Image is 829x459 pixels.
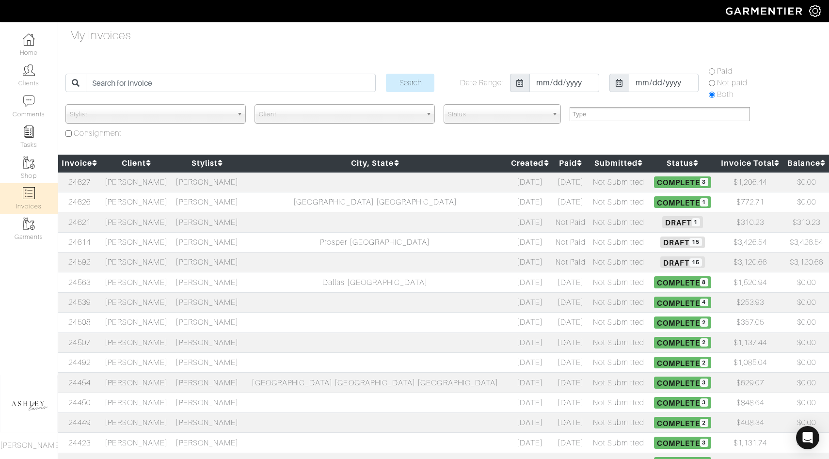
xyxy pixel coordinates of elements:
[172,272,242,292] td: [PERSON_NAME]
[191,158,223,168] a: Stylist
[242,373,508,393] td: [GEOGRAPHIC_DATA] [GEOGRAPHIC_DATA] [GEOGRAPHIC_DATA]
[589,332,648,352] td: Not Submitted
[784,292,829,312] td: $0.00
[68,218,90,227] a: 24621
[700,419,708,427] span: 2
[654,176,711,188] span: Complete
[796,426,819,449] div: Open Intercom Messenger
[717,77,748,89] label: Not paid
[689,258,701,267] span: 15
[553,352,590,372] td: [DATE]
[700,359,708,367] span: 2
[23,64,35,76] img: clients-icon-6bae9207a08558b7cb47a8932f037763ab4055f8c8b6bfacd5dc20c3e0201464.png
[68,238,90,247] a: 24614
[553,393,590,412] td: [DATE]
[700,338,708,347] span: 2
[70,105,233,124] span: Stylist
[553,373,590,393] td: [DATE]
[508,352,552,372] td: [DATE]
[553,313,590,332] td: [DATE]
[553,332,590,352] td: [DATE]
[23,95,35,107] img: comment-icon-a0a6a9ef722e966f86d9cbdc48e553b5cf19dbc54f86b18d962a5391bc8f6eb6.png
[508,192,552,212] td: [DATE]
[654,297,711,308] span: Complete
[508,332,552,352] td: [DATE]
[553,212,590,232] td: Not Paid
[101,352,172,372] td: [PERSON_NAME]
[101,393,172,412] td: [PERSON_NAME]
[172,212,242,232] td: [PERSON_NAME]
[717,272,784,292] td: $1,520.94
[101,192,172,212] td: [PERSON_NAME]
[448,105,548,124] span: Status
[784,313,829,332] td: $0.00
[784,272,829,292] td: $0.00
[172,352,242,372] td: [PERSON_NAME]
[700,178,708,186] span: 3
[23,33,35,46] img: dashboard-icon-dbcd8f5a0b271acd01030246c82b418ddd0df26cd7fceb0bd07c9910d44c42f6.png
[700,439,708,447] span: 3
[23,218,35,230] img: garments-icon-b7da505a4dc4fd61783c78ac3ca0ef83fa9d6f193b1c9dc38574b1d14d53ca28.png
[68,398,90,407] a: 24450
[101,272,172,292] td: [PERSON_NAME]
[259,105,422,124] span: Client
[717,212,784,232] td: $310.23
[172,253,242,272] td: [PERSON_NAME]
[553,232,590,252] td: Not Paid
[589,393,648,412] td: Not Submitted
[553,292,590,312] td: [DATE]
[700,318,708,327] span: 2
[717,393,784,412] td: $848.64
[68,178,90,187] a: 24627
[68,198,90,206] a: 24626
[589,212,648,232] td: Not Submitted
[717,332,784,352] td: $1,137.44
[654,196,711,208] span: Complete
[172,332,242,352] td: [PERSON_NAME]
[589,292,648,312] td: Not Submitted
[553,192,590,212] td: [DATE]
[101,212,172,232] td: [PERSON_NAME]
[654,397,711,409] span: Complete
[101,313,172,332] td: [PERSON_NAME]
[101,332,172,352] td: [PERSON_NAME]
[101,413,172,433] td: [PERSON_NAME]
[654,317,711,328] span: Complete
[654,437,711,448] span: Complete
[717,65,733,77] label: Paid
[68,379,90,387] a: 24454
[589,433,648,453] td: Not Submitted
[101,232,172,252] td: [PERSON_NAME]
[74,127,122,139] label: Consignment
[172,232,242,252] td: [PERSON_NAME]
[508,272,552,292] td: [DATE]
[809,5,821,17] img: gear-icon-white-bd11855cb880d31180b6d7d6211b90ccbf57a29d726f0c71d8c61bd08dd39cc2.png
[508,292,552,312] td: [DATE]
[717,232,784,252] td: $3,426.54
[589,232,648,252] td: Not Submitted
[242,232,508,252] td: Prosper [GEOGRAPHIC_DATA]
[589,413,648,433] td: Not Submitted
[784,332,829,352] td: $0.00
[700,398,708,407] span: 3
[172,373,242,393] td: [PERSON_NAME]
[86,74,376,92] input: Search for Invoice
[553,172,590,192] td: [DATE]
[662,216,702,228] span: Draft
[589,352,648,372] td: Not Submitted
[351,158,399,168] a: City, State
[594,158,643,168] a: Submitted
[559,158,582,168] a: Paid
[717,313,784,332] td: $357.05
[62,158,97,168] a: Invoice
[508,232,552,252] td: [DATE]
[654,377,711,388] span: Complete
[68,439,90,447] a: 24423
[700,299,708,307] span: 4
[654,357,711,368] span: Complete
[508,212,552,232] td: [DATE]
[589,373,648,393] td: Not Submitted
[101,172,172,192] td: [PERSON_NAME]
[172,413,242,433] td: [PERSON_NAME]
[589,272,648,292] td: Not Submitted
